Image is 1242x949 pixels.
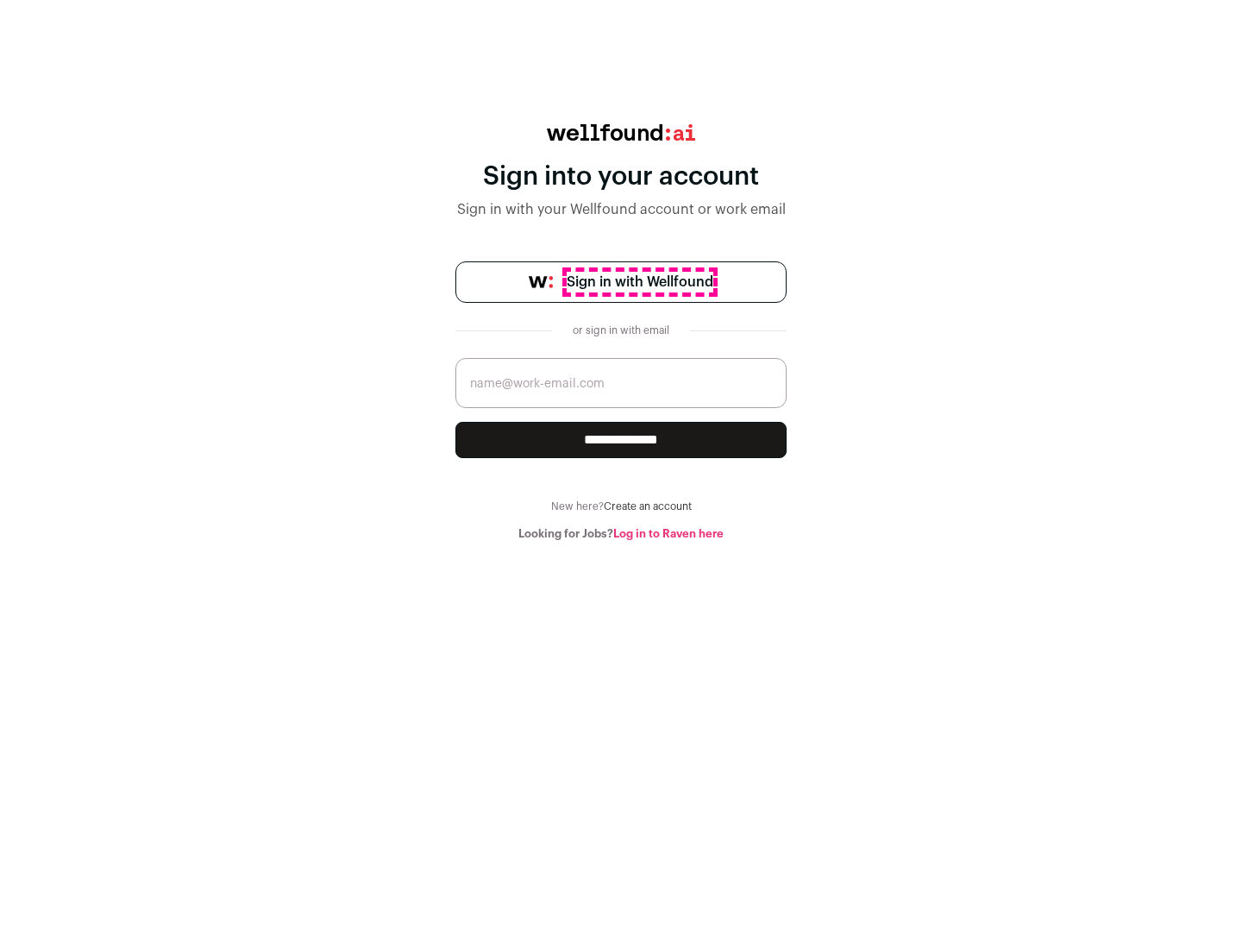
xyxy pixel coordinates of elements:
[455,527,787,541] div: Looking for Jobs?
[455,199,787,220] div: Sign in with your Wellfound account or work email
[455,500,787,513] div: New here?
[567,272,713,292] span: Sign in with Wellfound
[604,501,692,512] a: Create an account
[547,124,695,141] img: wellfound:ai
[455,161,787,192] div: Sign into your account
[613,528,724,539] a: Log in to Raven here
[566,324,676,337] div: or sign in with email
[455,358,787,408] input: name@work-email.com
[455,261,787,303] a: Sign in with Wellfound
[529,276,553,288] img: wellfound-symbol-flush-black-fb3c872781a75f747ccb3a119075da62bfe97bd399995f84a933054e44a575c4.png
